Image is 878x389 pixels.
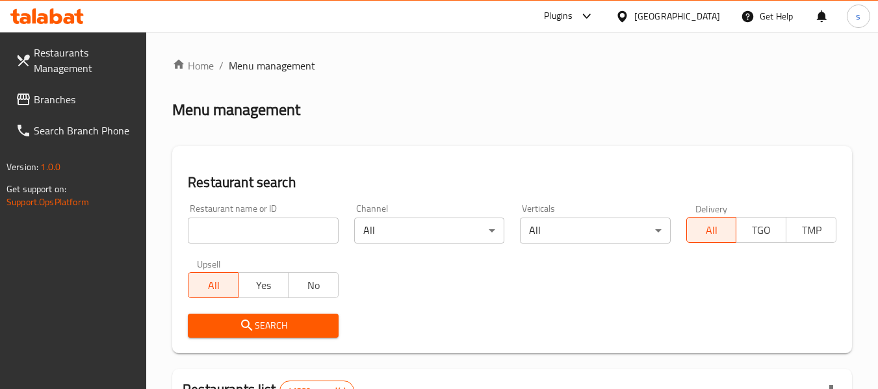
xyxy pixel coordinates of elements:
button: TGO [736,217,786,243]
button: Search [188,314,338,338]
span: Search Branch Phone [34,123,136,138]
span: Menu management [229,58,315,73]
button: Yes [238,272,289,298]
div: All [354,218,504,244]
div: [GEOGRAPHIC_DATA] [634,9,720,23]
span: TMP [792,221,831,240]
button: All [686,217,737,243]
span: 1.0.0 [40,158,60,175]
span: All [194,276,233,295]
span: Restaurants Management [34,45,136,76]
span: All [692,221,732,240]
span: Version: [6,158,38,175]
h2: Menu management [172,99,300,120]
h2: Restaurant search [188,173,836,192]
span: Get support on: [6,181,66,197]
label: Delivery [695,204,728,213]
a: Home [172,58,214,73]
nav: breadcrumb [172,58,852,73]
button: All [188,272,239,298]
a: Support.OpsPlatform [6,194,89,210]
a: Branches [5,84,147,115]
label: Upsell [197,259,221,268]
div: All [520,218,670,244]
span: TGO [742,221,781,240]
button: TMP [786,217,836,243]
a: Restaurants Management [5,37,147,84]
span: Branches [34,92,136,107]
input: Search for restaurant name or ID.. [188,218,338,244]
span: No [294,276,333,295]
li: / [219,58,224,73]
div: Plugins [544,8,573,24]
span: s [856,9,860,23]
button: No [288,272,339,298]
span: Search [198,318,328,334]
span: Yes [244,276,283,295]
a: Search Branch Phone [5,115,147,146]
